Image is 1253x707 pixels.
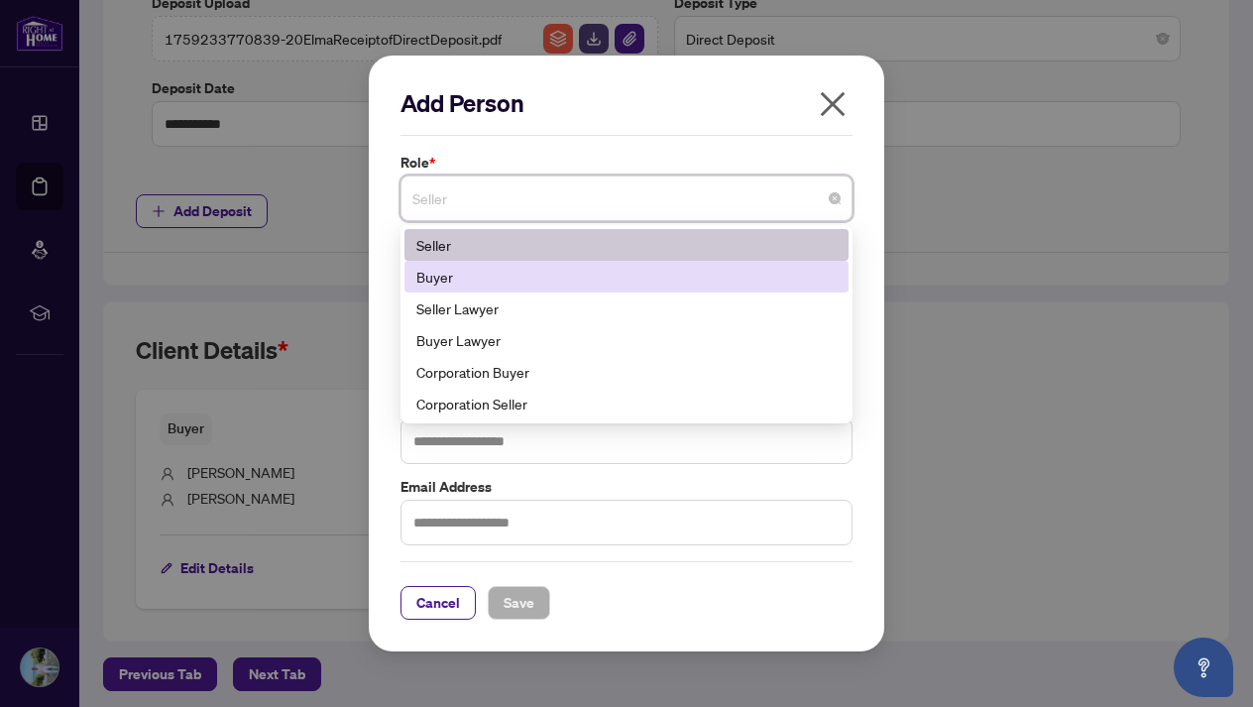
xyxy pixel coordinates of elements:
[416,393,837,414] div: Corporation Seller
[488,586,550,620] button: Save
[400,152,853,174] label: Role
[404,293,849,324] div: Seller Lawyer
[404,388,849,419] div: Corporation Seller
[404,356,849,388] div: Corporation Buyer
[400,586,476,620] button: Cancel
[817,88,849,120] span: close
[404,324,849,356] div: Buyer Lawyer
[1174,638,1233,697] button: Open asap
[416,297,837,319] div: Seller Lawyer
[829,192,841,204] span: close-circle
[404,229,849,261] div: Seller
[416,587,460,619] span: Cancel
[400,87,853,119] h2: Add Person
[412,179,841,217] span: Seller
[416,266,837,288] div: Buyer
[400,476,853,498] label: Email Address
[404,261,849,293] div: Buyer
[416,234,837,256] div: Seller
[416,329,837,351] div: Buyer Lawyer
[416,361,837,383] div: Corporation Buyer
